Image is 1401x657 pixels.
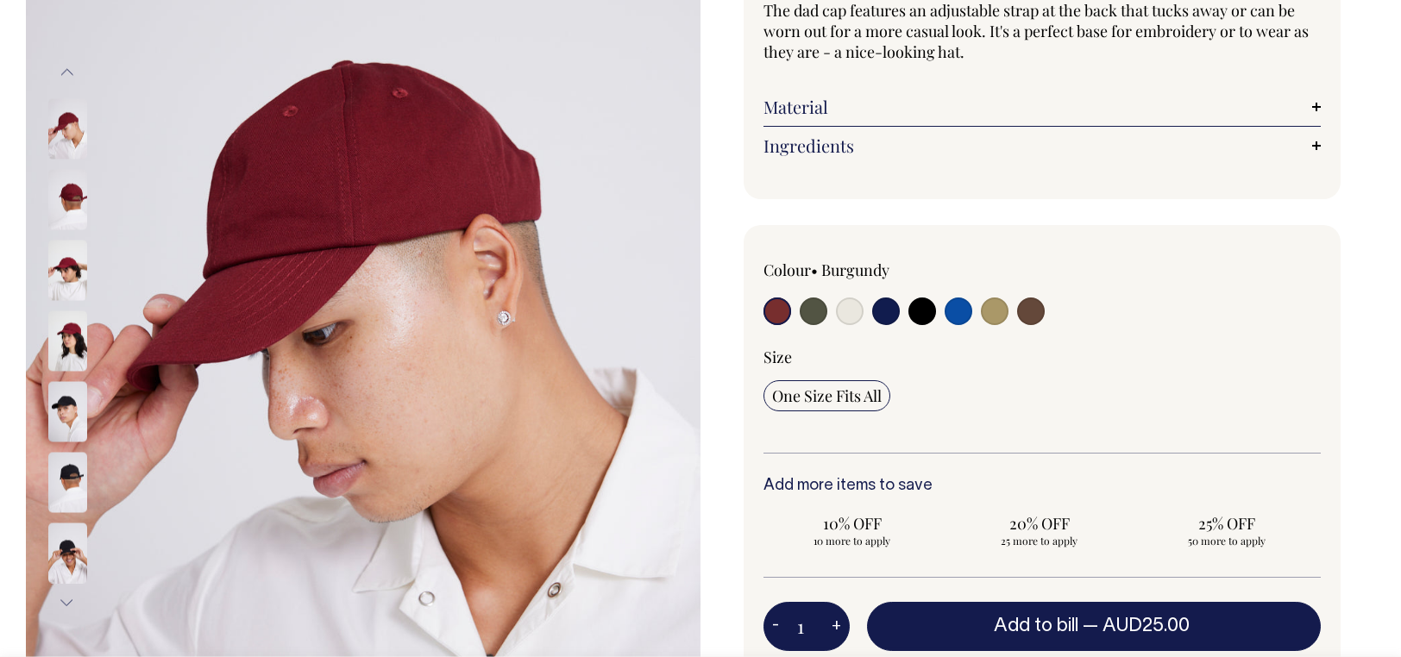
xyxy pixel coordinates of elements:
[811,260,818,280] span: •
[951,508,1128,553] input: 20% OFF 25 more to apply
[772,534,932,547] span: 10 more to apply
[763,478,1321,495] h6: Add more items to save
[821,260,889,280] label: Burgundy
[867,602,1321,650] button: Add to bill —AUD25.00
[48,523,87,584] img: black
[1139,508,1316,553] input: 25% OFF 50 more to apply
[1103,617,1190,635] span: AUD25.00
[763,260,986,280] div: Colour
[772,385,882,406] span: One Size Fits All
[48,311,87,372] img: burgundy
[763,508,940,553] input: 10% OFF 10 more to apply
[1147,513,1307,534] span: 25% OFF
[763,610,788,644] button: -
[763,97,1321,117] a: Material
[48,241,87,301] img: burgundy
[959,513,1119,534] span: 20% OFF
[48,453,87,513] img: black
[48,170,87,230] img: burgundy
[772,513,932,534] span: 10% OFF
[823,610,850,644] button: +
[54,53,80,91] button: Previous
[959,534,1119,547] span: 25 more to apply
[1083,617,1194,635] span: —
[48,99,87,160] img: burgundy
[763,135,1321,156] a: Ingredients
[763,380,890,411] input: One Size Fits All
[48,382,87,442] img: black
[994,617,1078,635] span: Add to bill
[54,584,80,623] button: Next
[763,347,1321,367] div: Size
[1147,534,1307,547] span: 50 more to apply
